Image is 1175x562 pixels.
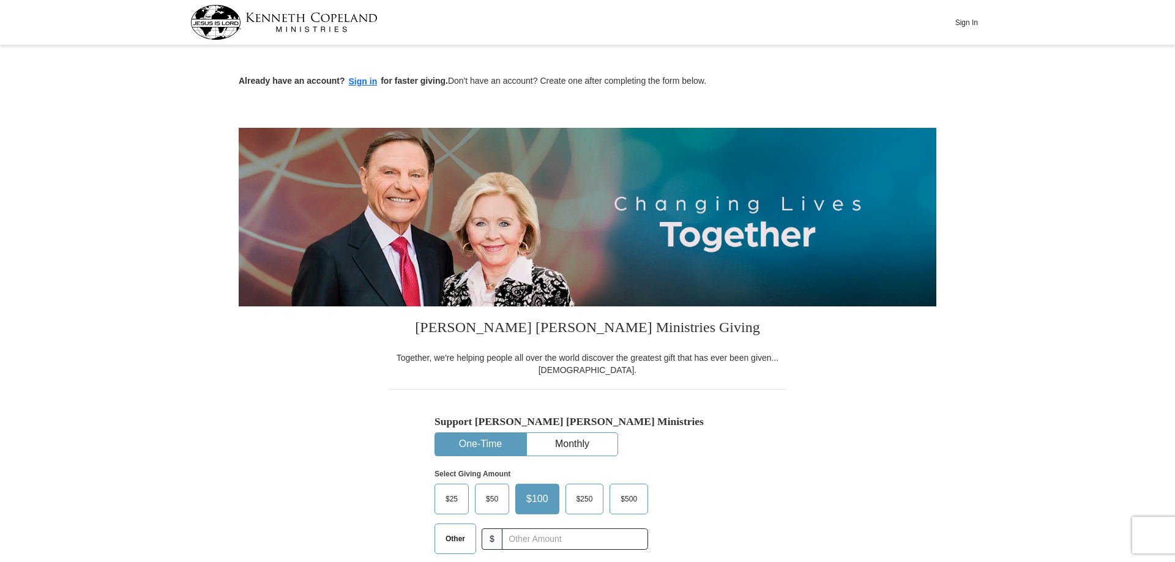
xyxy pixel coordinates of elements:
span: $50 [480,490,504,508]
span: $250 [570,490,599,508]
span: $25 [439,490,464,508]
img: kcm-header-logo.svg [190,5,378,40]
span: $ [482,528,502,550]
strong: Already have an account? for faster giving. [239,76,448,86]
div: Together, we're helping people all over the world discover the greatest gift that has ever been g... [389,352,786,376]
p: Don't have an account? Create one after completing the form below. [239,75,936,89]
span: Other [439,530,471,548]
button: One-Time [435,433,526,456]
h5: Support [PERSON_NAME] [PERSON_NAME] Ministries [435,415,740,428]
h3: [PERSON_NAME] [PERSON_NAME] Ministries Giving [389,306,786,352]
button: Sign in [345,75,381,89]
strong: Select Giving Amount [435,470,510,478]
span: $500 [614,490,643,508]
button: Monthly [527,433,617,456]
input: Other Amount [502,528,648,550]
span: $100 [520,490,554,508]
button: Sign In [948,13,985,32]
